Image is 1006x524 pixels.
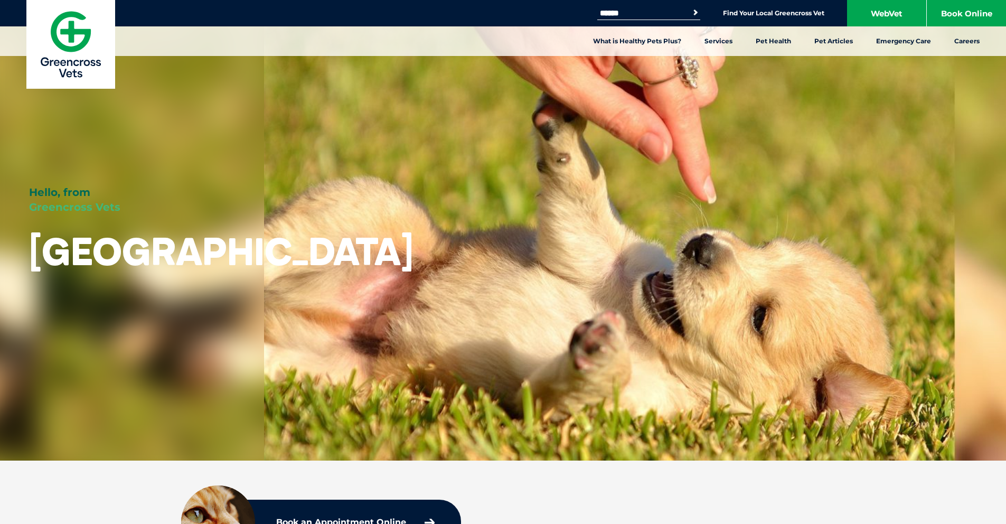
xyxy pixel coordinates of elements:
[581,26,693,56] a: What is Healthy Pets Plus?
[723,9,824,17] a: Find Your Local Greencross Vet
[693,26,744,56] a: Services
[29,230,413,272] h1: [GEOGRAPHIC_DATA]
[29,201,120,213] span: Greencross Vets
[943,26,991,56] a: Careers
[29,186,90,199] span: Hello, from
[864,26,943,56] a: Emergency Care
[803,26,864,56] a: Pet Articles
[744,26,803,56] a: Pet Health
[690,7,701,18] button: Search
